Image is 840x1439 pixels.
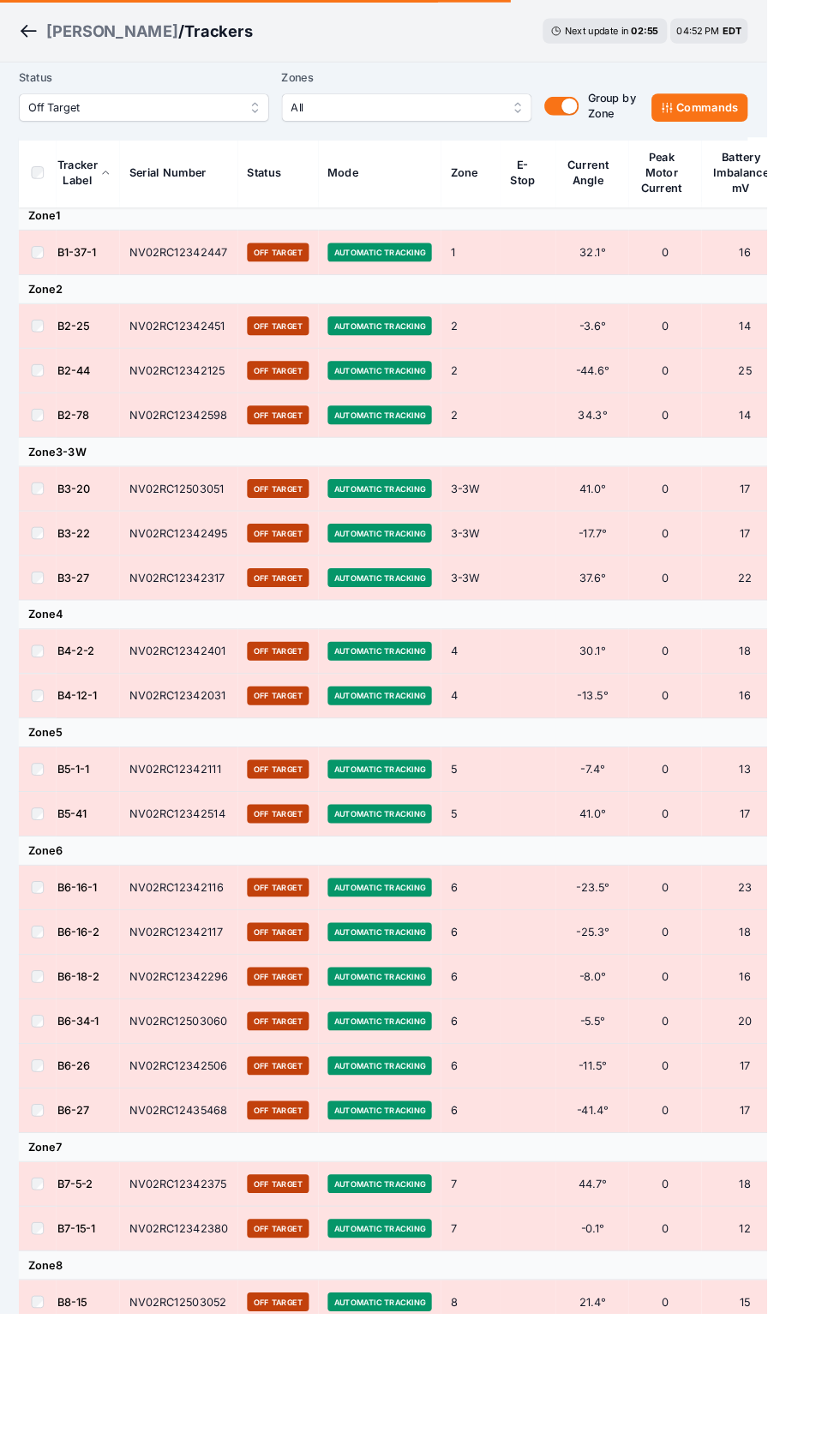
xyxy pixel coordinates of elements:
[483,333,548,382] td: 2
[271,752,339,773] span: Off Target
[620,172,669,207] div: Current Angle
[271,1207,339,1227] span: Off Target
[483,1193,548,1242] td: 6
[359,181,393,198] div: Mode
[21,12,277,57] nav: Breadcrumb
[689,333,769,382] td: 0
[131,333,261,382] td: NV02RC12342451
[792,27,813,40] span: EDT
[689,949,769,998] td: 0
[359,833,473,854] span: Automatic Tracking
[21,75,295,96] label: Status
[483,1095,548,1144] td: 6
[63,706,104,721] a: B4-2-2
[271,833,339,854] span: Off Target
[319,108,549,129] span: All
[494,181,524,198] div: Zone
[609,998,689,1046] td: -25.3°
[63,350,98,364] a: B2-25
[609,431,689,480] td: 34.3°
[63,626,98,640] a: B3-27
[271,525,339,546] span: Off Target
[131,1193,261,1242] td: NV02RC12435468
[141,181,226,198] div: Serial Number
[609,253,689,302] td: 32.1°
[699,152,759,227] button: Peak Motor Current
[359,1158,473,1178] span: Automatic Tracking
[483,998,548,1046] td: 6
[131,609,261,658] td: NV02RC12342317
[689,253,769,302] td: 0
[609,1095,689,1144] td: -5.5°
[359,1060,473,1081] span: Automatic Tracking
[63,755,106,770] a: B4-12-1
[558,172,588,207] div: E-Stop
[494,169,537,210] button: Zone
[359,1287,473,1308] span: Automatic Tracking
[131,949,261,998] td: NV02RC12342116
[359,1417,473,1437] span: Automatic Tracking
[689,819,769,868] td: 0
[131,1274,261,1322] td: NV02RC12342375
[63,160,121,219] button: Tracker Label
[689,690,769,739] td: 0
[271,574,339,595] span: Off Target
[31,108,261,129] span: Off Target
[131,1095,261,1144] td: NV02RC12503060
[689,512,769,561] td: 0
[689,609,769,658] td: 0
[689,1193,769,1242] td: 0
[271,396,339,417] span: Off Target
[131,382,261,431] td: NV02RC12342125
[609,690,689,739] td: 30.1°
[141,169,240,210] button: Serial Number
[645,100,697,132] span: Group by Zone
[609,512,689,561] td: 41.0°
[63,884,95,899] a: B5-41
[271,347,339,368] span: Off Target
[195,22,202,46] span: /
[483,512,548,561] td: 3-3W
[483,1046,548,1095] td: 6
[689,431,769,480] td: 0
[609,382,689,431] td: -44.6°
[609,1193,689,1242] td: -41.4°
[483,739,548,788] td: 4
[689,561,769,609] td: 0
[63,1160,99,1175] a: B6-26
[741,27,789,40] span: 04:52 PM
[689,868,769,917] td: 0
[63,528,99,543] a: B3-20
[131,690,261,739] td: NV02RC12342401
[689,1095,769,1144] td: 0
[359,704,473,724] span: Automatic Tracking
[483,1274,548,1322] td: 7
[689,739,769,788] td: 0
[271,623,339,644] span: Off Target
[131,868,261,917] td: NV02RC12342514
[359,169,406,210] button: Mode
[689,1274,769,1322] td: 0
[609,1322,689,1371] td: -0.1°
[699,164,751,215] div: Peak Motor Current
[359,347,473,368] span: Automatic Tracking
[483,253,548,302] td: 1
[271,181,309,198] div: Status
[63,269,105,284] a: B1-37-1
[63,1112,109,1126] a: B6-34-1
[483,819,548,868] td: 5
[359,267,473,287] span: Automatic Tracking
[271,1109,339,1130] span: Off Target
[131,1144,261,1193] td: NV02RC12342506
[271,1336,339,1357] span: Off Target
[483,609,548,658] td: 3-3W
[131,1046,261,1095] td: NV02RC12342296
[271,1287,339,1308] span: Off Target
[689,1144,769,1193] td: 0
[63,965,106,980] a: B6-16-1
[21,103,295,134] button: Off Target
[609,561,689,609] td: -17.7°
[51,22,195,46] a: [PERSON_NAME]
[359,882,473,902] span: Automatic Tracking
